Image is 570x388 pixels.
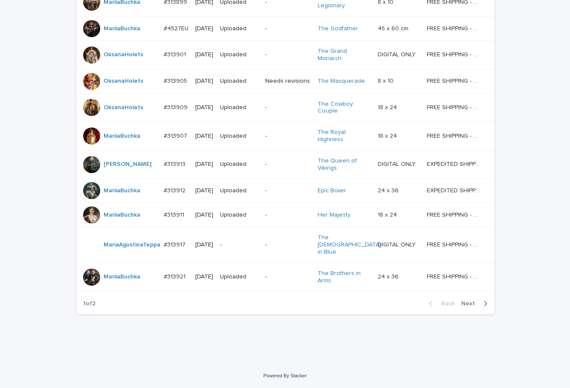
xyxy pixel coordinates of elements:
a: OksanaHolets [104,78,143,85]
p: Uploaded [220,273,258,281]
p: #313909 [164,102,189,111]
p: DIGITAL ONLY [378,159,417,168]
a: Her Majesty [318,211,350,219]
a: Epic Boxer [318,187,346,194]
p: EXPEDITED SHIPPING - preview in 1 business day; delivery up to 5 business days after your approval. [427,185,482,194]
a: OksanaHolets [104,51,143,58]
p: 8 x 10 [378,76,395,85]
p: #313911 [164,210,186,219]
p: #313901 [164,49,188,58]
p: [DATE] [195,273,213,281]
a: The Masquerade [318,78,365,85]
p: Uploaded [220,51,258,58]
p: - [265,133,311,140]
button: Next [458,300,494,307]
a: MariiaBuchka [104,25,140,32]
p: Needs revisions [265,78,311,85]
p: - [265,25,311,32]
a: The Brothers in Arms [318,270,371,284]
p: Uploaded [220,211,258,219]
tr: MariiaBuchka #4527EU#4527EU [DATE]Uploaded-The Godfather 45 x 60 cm45 x 60 cm FREE SHIPPING - pre... [76,16,494,41]
a: MariiaBuchka [104,133,140,140]
p: 24 x 36 [378,185,400,194]
p: FREE SHIPPING - preview in 1-2 business days, after your approval delivery will take 5-10 b.d. [427,76,482,85]
p: - [265,161,311,168]
p: - [265,187,311,194]
p: Uploaded [220,161,258,168]
p: 18 x 24 [378,102,399,111]
a: OksanaHolets [104,104,143,111]
p: EXPEDITED SHIPPING - preview in 1 business day; delivery up to 5 business days after your approval. [427,159,482,168]
p: [DATE] [195,133,213,140]
a: The Cowboy Couple [318,101,371,115]
a: Powered By Stacker [263,373,307,378]
a: [PERSON_NAME] [104,161,151,168]
p: - [265,241,311,249]
span: Back [436,301,454,307]
p: #313907 [164,131,189,140]
p: 1 of 2 [76,293,102,314]
p: [DATE] [195,187,213,194]
p: [DATE] [195,241,213,249]
a: MariiaBuchka [104,187,140,194]
a: MariaAgustinaTeppa [104,241,160,249]
tr: MariiaBuchka #313911#313911 [DATE]Uploaded-Her Majesty 18 x 2418 x 24 FREE SHIPPING - preview in ... [76,203,494,227]
p: DIGITAL ONLY [378,240,417,249]
a: MariiaBuchka [104,273,140,281]
tr: OksanaHolets #313901#313901 [DATE]Uploaded-The Grand Monarch DIGITAL ONLYDIGITAL ONLY FREE SHIPPI... [76,41,494,69]
span: Next [461,301,480,307]
p: 24 x 36 [378,272,400,281]
p: [DATE] [195,25,213,32]
button: Back [422,300,458,307]
p: #313917 [164,240,187,249]
p: #313912 [164,185,187,194]
p: 45 x 60 cm [378,23,410,32]
tr: MariaAgustinaTeppa #313917#313917 [DATE]--The [DEMOGRAPHIC_DATA] in Blue DIGITAL ONLYDIGITAL ONLY... [76,227,494,263]
p: [DATE] [195,51,213,58]
a: The Godfather [318,25,358,32]
p: FREE SHIPPING - preview in 1-2 business days, after your approval delivery will take 5-10 b.d. [427,131,482,140]
a: MariiaBuchka [104,211,140,219]
a: The Queen of Vikings [318,157,371,172]
p: #313905 [164,76,189,85]
p: DIGITAL ONLY [378,49,417,58]
tr: MariiaBuchka #313907#313907 [DATE]Uploaded-The Royal Highness 18 x 2418 x 24 FREE SHIPPING - prev... [76,122,494,151]
tr: MariiaBuchka #313921#313921 [DATE]Uploaded-The Brothers in Arms 24 x 3624 x 36 FREE SHIPPING - pr... [76,263,494,291]
p: #313921 [164,272,187,281]
p: #4527EU [164,23,190,32]
a: The Royal Highness [318,129,371,143]
p: Uploaded [220,25,258,32]
p: 18 x 24 [378,131,399,140]
p: - [265,211,311,219]
tr: [PERSON_NAME] #313913#313913 [DATE]Uploaded-The Queen of Vikings DIGITAL ONLYDIGITAL ONLY EXPEDIT... [76,150,494,179]
p: Uploaded [220,133,258,140]
p: #313913 [164,159,187,168]
p: [DATE] [195,78,213,85]
p: - [265,104,311,111]
tr: OksanaHolets #313905#313905 [DATE]UploadedNeeds revisionsThe Masquerade 8 x 108 x 10 FREE SHIPPIN... [76,69,494,93]
p: - [265,273,311,281]
p: Uploaded [220,104,258,111]
p: [DATE] [195,161,213,168]
p: FREE SHIPPING - preview in 1-2 business days, after your approval delivery will take 5-10 b.d. [427,272,482,281]
p: [DATE] [195,211,213,219]
tr: MariiaBuchka #313912#313912 [DATE]Uploaded-Epic Boxer 24 x 3624 x 36 EXPEDITED SHIPPING - preview... [76,179,494,203]
p: Uploaded [220,78,258,85]
p: Uploaded [220,187,258,194]
p: FREE SHIPPING - preview in 1-2 business days, after your approval delivery will take 5-10 b.d. [427,240,482,249]
p: FREE SHIPPING - preview in 1-2 business days, after your approval delivery will take 5-10 busines... [427,23,482,32]
p: 18 x 24 [378,210,399,219]
p: - [265,51,311,58]
p: - [220,241,258,249]
p: FREE SHIPPING - preview in 1-2 business days, after your approval delivery will take 5-10 b.d. [427,49,482,58]
a: The Grand Monarch [318,48,371,62]
a: The [DEMOGRAPHIC_DATA] in Blue [318,234,381,255]
p: FREE SHIPPING - preview in 1-2 business days, after your approval delivery will take 5-10 b.d. [427,210,482,219]
tr: OksanaHolets #313909#313909 [DATE]Uploaded-The Cowboy Couple 18 x 2418 x 24 FREE SHIPPING - previ... [76,93,494,122]
p: [DATE] [195,104,213,111]
p: FREE SHIPPING - preview in 1-2 business days, after your approval delivery will take 5-10 b.d. [427,102,482,111]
